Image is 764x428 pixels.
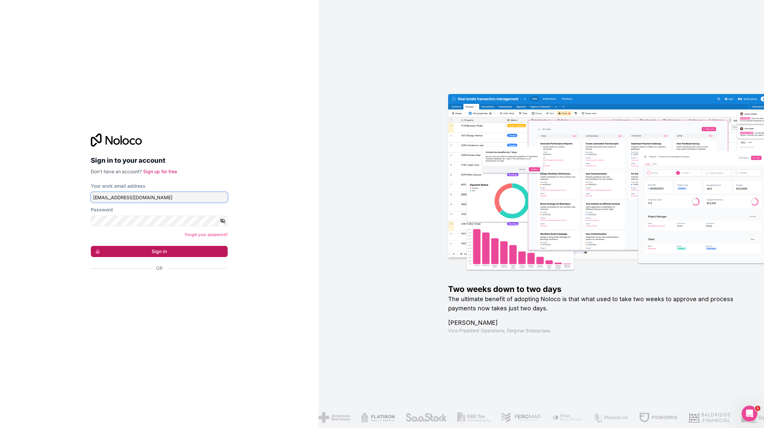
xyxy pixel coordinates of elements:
h2: Sign in to your account [91,155,228,166]
h2: The ultimate benefit of adopting Noloco is that what used to take two weeks to approve and proces... [448,295,743,313]
img: /assets/phoenix-BREaitsQ.png [593,412,628,423]
a: Forgot your password? [185,232,228,237]
span: Don't have an account? [91,169,142,174]
label: Your work email address [91,183,145,189]
img: /assets/baldridge-DxmPIwAm.png [687,412,730,423]
img: /assets/flatiron-C8eUkumj.png [360,412,395,423]
iframe: Intercom live chat [742,406,757,421]
a: Sign up for free [143,169,177,174]
img: /assets/fdworks-Bi04fVtw.png [639,412,677,423]
label: Password [91,206,113,213]
img: /assets/fergmar-CudnrXN5.png [501,412,541,423]
button: Sign in [91,246,228,257]
span: 1 [755,406,760,411]
iframe: Sign in with Google Button [88,279,226,293]
input: Email address [91,192,228,202]
img: /assets/fiera-fwj2N5v4.png [551,412,582,423]
span: Or [156,265,163,272]
img: /assets/gbstax-C-GtDUiK.png [457,412,490,423]
img: /assets/saastock-C6Zbiodz.png [405,412,446,423]
input: Password [91,216,228,226]
img: /assets/american-red-cross-BAupjrZR.png [318,412,350,423]
h1: Two weeks down to two days [448,284,743,295]
h1: Vice President Operations , Fergmar Enterprises [448,327,743,334]
h1: [PERSON_NAME] [448,318,743,327]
